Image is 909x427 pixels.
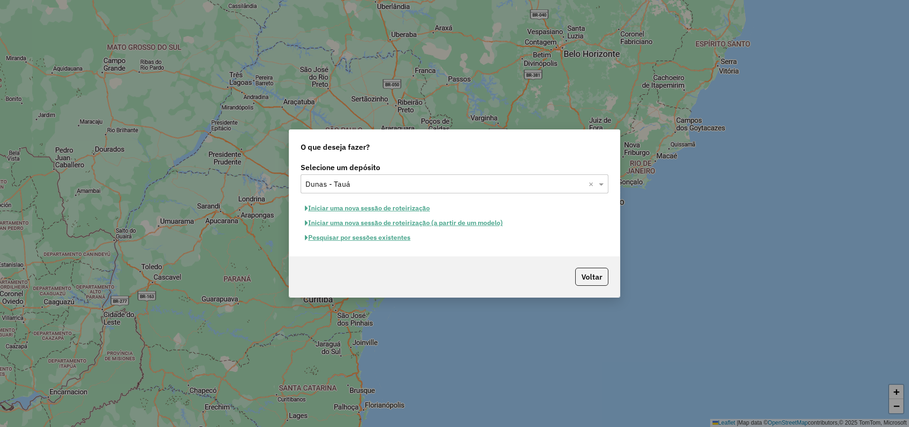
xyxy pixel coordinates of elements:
span: Clear all [588,178,597,190]
button: Pesquisar por sessões existentes [301,230,415,245]
span: O que deseja fazer? [301,141,370,153]
label: Selecione um depósito [301,162,608,173]
button: Voltar [575,268,608,286]
button: Iniciar uma nova sessão de roteirização [301,201,434,216]
button: Iniciar uma nova sessão de roteirização (a partir de um modelo) [301,216,507,230]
